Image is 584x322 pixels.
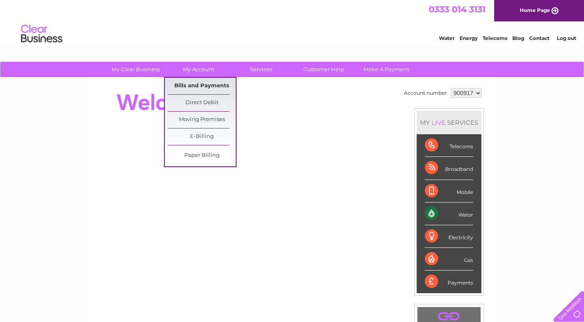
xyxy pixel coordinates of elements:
[21,21,63,47] img: logo.png
[227,62,295,77] a: Services
[439,35,455,41] a: Water
[483,35,507,41] a: Telecoms
[557,35,576,41] a: Log out
[168,95,236,111] a: Direct Debit
[425,225,473,248] div: Electricity
[425,180,473,203] div: Mobile
[425,203,473,225] div: Water
[430,119,447,126] div: LIVE
[425,248,473,271] div: Gas
[168,147,236,164] a: Paper Billing
[425,134,473,157] div: Telecoms
[102,62,170,77] a: My Clear Business
[168,78,236,94] a: Bills and Payments
[512,35,524,41] a: Blog
[425,157,473,180] div: Broadband
[290,62,358,77] a: Customer Help
[529,35,549,41] a: Contact
[402,86,449,100] td: Account number
[168,112,236,128] a: Moving Premises
[164,62,232,77] a: My Account
[352,62,420,77] a: Make A Payment
[417,111,481,134] div: MY SERVICES
[460,35,478,41] a: Energy
[429,4,485,14] a: 0333 014 3131
[168,128,236,145] a: E-Billing
[98,5,487,40] div: Clear Business is a trading name of Verastar Limited (registered in [GEOGRAPHIC_DATA] No. 3667643...
[425,271,473,293] div: Payments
